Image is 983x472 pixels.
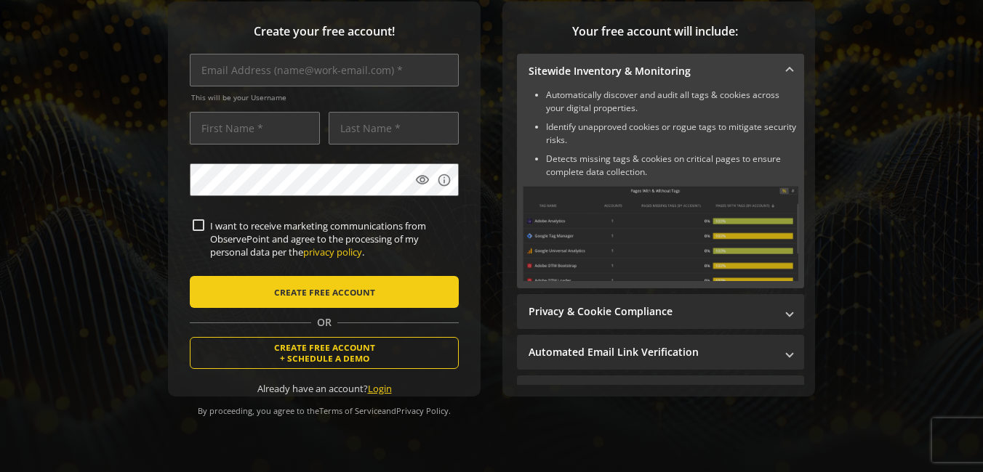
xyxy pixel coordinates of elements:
[190,54,459,86] input: Email Address (name@work-email.com) *
[437,173,452,187] mat-icon: info
[546,89,798,115] li: Automatically discover and audit all tags & cookies across your digital properties.
[329,112,459,145] input: Last Name *
[517,89,804,288] div: Sitewide Inventory & Monitoring
[546,121,798,147] li: Identify unapproved cookies or rogue tags to mitigate security risks.
[311,315,337,330] span: OR
[190,23,459,40] span: Create your free account!
[368,382,392,395] a: Login
[529,304,775,319] mat-panel-title: Privacy & Cookie Compliance
[190,276,459,308] button: CREATE FREE ACCOUNT
[517,294,804,329] mat-expansion-panel-header: Privacy & Cookie Compliance
[523,186,798,281] img: Sitewide Inventory & Monitoring
[274,279,375,305] span: CREATE FREE ACCOUNT
[191,92,459,102] span: This will be your Username
[319,405,382,416] a: Terms of Service
[546,152,798,179] li: Detects missing tags & cookies on critical pages to ensure complete data collection.
[529,64,775,78] mat-panel-title: Sitewide Inventory & Monitoring
[204,219,456,259] label: I want to receive marketing communications from ObservePoint and agree to the processing of my pe...
[517,375,804,410] mat-expansion-panel-header: Performance Monitoring with Web Vitals
[517,335,804,370] mat-expansion-panel-header: Automated Email Link Verification
[396,405,449,416] a: Privacy Policy
[190,337,459,369] button: CREATE FREE ACCOUNT+ SCHEDULE A DEMO
[415,173,430,187] mat-icon: visibility
[190,382,459,396] div: Already have an account?
[274,342,375,364] span: CREATE FREE ACCOUNT + SCHEDULE A DEMO
[190,396,459,416] div: By proceeding, you agree to the and .
[190,112,320,145] input: First Name *
[517,23,793,40] span: Your free account will include:
[303,245,362,259] a: privacy policy
[517,54,804,89] mat-expansion-panel-header: Sitewide Inventory & Monitoring
[529,345,775,359] mat-panel-title: Automated Email Link Verification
